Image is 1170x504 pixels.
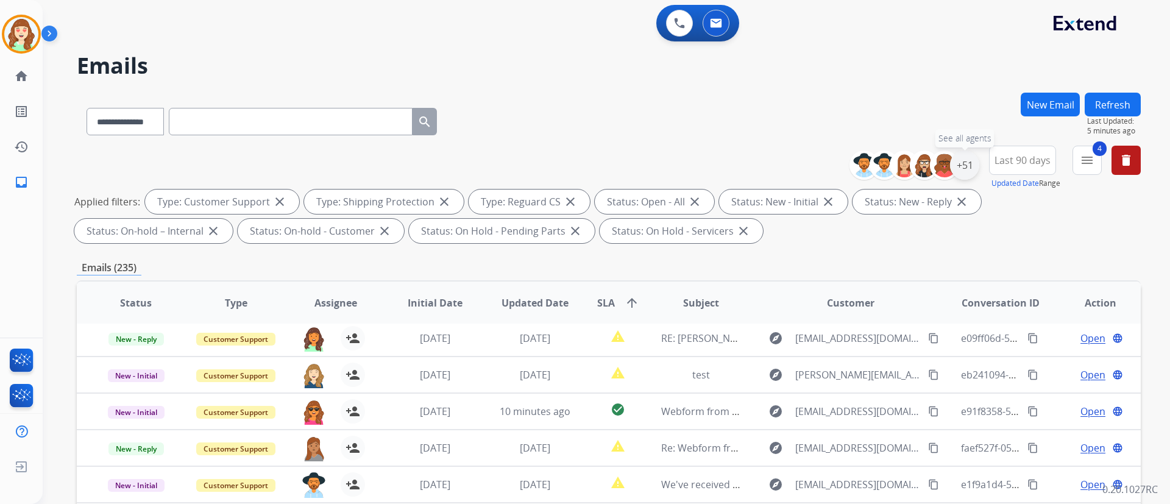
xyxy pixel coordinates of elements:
mat-icon: arrow_upward [625,296,639,310]
div: Type: Reguard CS [469,190,590,214]
div: Status: On Hold - Servicers [600,219,763,243]
span: Customer [827,296,874,310]
mat-icon: person_add [346,477,360,492]
mat-icon: explore [768,331,783,346]
mat-icon: content_copy [928,479,939,490]
p: 0.20.1027RC [1102,482,1158,497]
span: [DATE] [420,368,450,382]
mat-icon: content_copy [928,369,939,380]
mat-icon: language [1112,369,1123,380]
span: [DATE] [420,332,450,345]
mat-icon: language [1112,442,1123,453]
span: [EMAIL_ADDRESS][DOMAIN_NAME] [795,331,921,346]
span: New - Initial [108,406,165,419]
mat-icon: person_add [346,367,360,382]
span: New - Initial [108,369,165,382]
span: Status [120,296,152,310]
h2: Emails [77,54,1141,78]
mat-icon: content_copy [928,333,939,344]
span: We've received your message 💌 -4289598 [661,478,856,491]
span: [DATE] [520,368,550,382]
mat-icon: history [14,140,29,154]
span: SLA [597,296,615,310]
div: Status: On-hold - Customer [238,219,404,243]
mat-icon: explore [768,404,783,419]
mat-icon: explore [768,477,783,492]
button: Updated Date [991,179,1039,188]
mat-icon: report_problem [611,366,625,380]
mat-icon: inbox [14,175,29,190]
img: agent-avatar [302,363,326,388]
span: [DATE] [520,441,550,455]
span: Conversation ID [962,296,1040,310]
div: Type: Customer Support [145,190,299,214]
img: avatar [4,17,38,51]
mat-icon: content_copy [1027,479,1038,490]
span: [PERSON_NAME][EMAIL_ADDRESS][DOMAIN_NAME] [795,367,921,382]
span: New - Initial [108,479,165,492]
span: [EMAIL_ADDRESS][DOMAIN_NAME] [795,404,921,419]
mat-icon: close [272,194,287,209]
mat-icon: close [563,194,578,209]
span: [EMAIL_ADDRESS][DOMAIN_NAME] [795,441,921,455]
mat-icon: check_circle [611,402,625,417]
span: Assignee [314,296,357,310]
span: New - Reply [108,442,164,455]
mat-icon: delete [1119,153,1133,168]
span: Initial Date [408,296,463,310]
span: test [692,368,710,382]
span: Customer Support [196,442,275,455]
img: agent-avatar [302,436,326,461]
span: Last 90 days [994,158,1051,163]
img: agent-avatar [302,326,326,352]
button: Refresh [1085,93,1141,116]
mat-icon: content_copy [1027,406,1038,417]
mat-icon: close [568,224,583,238]
span: e1f9a1d4-5492-40ad-949d-d1e8c5c6f300 [961,478,1145,491]
mat-icon: home [14,69,29,83]
mat-icon: menu [1080,153,1094,168]
mat-icon: language [1112,333,1123,344]
mat-icon: content_copy [928,406,939,417]
mat-icon: close [736,224,751,238]
mat-icon: close [687,194,702,209]
div: Type: Shipping Protection [304,190,464,214]
div: Status: On-hold – Internal [74,219,233,243]
mat-icon: report_problem [611,329,625,344]
span: [DATE] [520,332,550,345]
img: agent-avatar [302,399,326,425]
mat-icon: content_copy [928,442,939,453]
img: agent-avatar [302,472,326,498]
span: Open [1080,441,1105,455]
mat-icon: close [954,194,969,209]
mat-icon: close [206,224,221,238]
mat-icon: explore [768,441,783,455]
span: Open [1080,331,1105,346]
span: Last Updated: [1087,116,1141,126]
mat-icon: close [821,194,835,209]
span: [EMAIL_ADDRESS][DOMAIN_NAME] [795,477,921,492]
th: Action [1041,282,1141,324]
mat-icon: language [1112,479,1123,490]
mat-icon: person_add [346,331,360,346]
mat-icon: report_problem [611,439,625,453]
span: Type [225,296,247,310]
p: Applied filters: [74,194,140,209]
mat-icon: report_problem [611,475,625,490]
span: 10 minutes ago [500,405,570,418]
mat-icon: person_add [346,441,360,455]
span: Open [1080,477,1105,492]
span: Re: Webform from [EMAIL_ADDRESS][DOMAIN_NAME] on [DATE] [661,441,954,455]
div: Status: New - Reply [853,190,981,214]
span: e91f8358-5b08-4ece-8ff6-fa471fb64051 [961,405,1138,418]
span: 5 minutes ago [1087,126,1141,136]
span: Updated Date [502,296,569,310]
span: See all agents [938,132,991,144]
span: Customer Support [196,369,275,382]
mat-icon: search [417,115,432,129]
span: [DATE] [520,478,550,491]
mat-icon: language [1112,406,1123,417]
div: Status: On Hold - Pending Parts [409,219,595,243]
button: Last 90 days [989,146,1056,175]
span: Open [1080,367,1105,382]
